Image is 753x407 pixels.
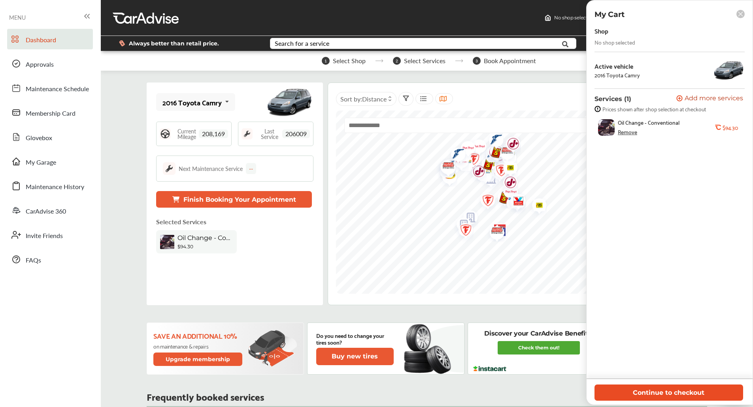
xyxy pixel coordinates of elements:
[162,98,222,106] div: 2016 Toyota Camry
[129,41,219,46] span: Always better than retail price.
[498,341,580,354] a: Check them out!
[500,192,521,208] img: logo-mavis.png
[466,135,486,160] div: Map marker
[484,57,536,64] span: Book Appointment
[26,109,75,119] span: Membership Card
[723,124,738,131] b: $94.30
[455,137,475,162] div: Map marker
[242,128,253,139] img: maintenance_logo
[435,157,455,176] div: Map marker
[435,155,456,178] img: logo-goodyear.png
[545,15,551,21] img: header-home-logo.8d720a4f.svg
[26,182,84,192] span: Maintenance History
[526,194,546,219] div: Map marker
[393,57,401,65] span: 2
[594,95,631,103] p: Services (1)
[685,95,743,103] span: Add more services
[26,158,56,168] span: My Garage
[160,235,174,249] img: oil-change-thumb.jpg
[156,191,312,208] button: Finish Booking Your Appointment
[147,392,264,400] p: Frequently booked services
[504,191,525,216] img: logo-tires-plus.png
[594,72,640,78] div: 2016 Toyota Camry
[472,366,508,371] img: instacart-logo.217963cc.svg
[322,57,330,65] span: 1
[526,194,547,219] img: logo-tires-plus.png
[594,25,608,36] div: Shop
[484,222,504,242] div: Map marker
[434,156,454,181] div: Map marker
[594,62,640,69] div: Active vehicle
[248,330,297,367] img: update-membership.81812027.svg
[26,35,56,45] span: Dashboard
[504,191,524,216] div: Map marker
[602,106,706,112] span: Prices shown after shop selection at checkout
[199,129,228,138] span: 208,169
[505,190,526,215] img: logo-valvoline.png
[466,135,487,160] img: logo-pepboys.png
[246,163,256,174] div: --
[457,206,478,231] img: empty_shop_logo.394c5474.svg
[7,53,93,74] a: Approvals
[7,102,93,123] a: Membership Card
[26,206,66,217] span: CarAdvise 360
[453,219,472,244] div: Map marker
[7,200,93,221] a: CarAdvise 360
[160,128,171,139] img: steering_logo
[594,106,601,112] img: info-strock.ef5ea3fe.svg
[316,348,394,365] button: Buy new tires
[257,128,282,139] span: Last Service
[7,225,93,245] a: Invite Friends
[266,84,313,120] img: mobile_2947_st1280_046.png
[26,60,54,70] span: Approvals
[7,151,93,172] a: My Garage
[457,206,477,231] div: Map marker
[492,186,511,212] div: Map marker
[451,214,472,238] img: empty_shop_logo.394c5474.svg
[500,133,520,158] div: Map marker
[713,58,745,82] img: 2947_st1280_046.png
[362,94,387,103] span: Distance
[7,78,93,98] a: Maintenance Schedule
[316,332,394,345] p: Do you need to change your tires soon?
[119,40,125,47] img: dollor_label_vector.a70140d1.svg
[7,249,93,270] a: FAQs
[598,119,615,136] img: oil-change-thumb.jpg
[153,331,244,340] p: Save an additional 10%
[500,192,520,208] div: Map marker
[492,186,513,212] img: logo-take5.png
[26,133,52,143] span: Glovebox
[435,155,455,178] div: Map marker
[497,171,517,196] div: Map marker
[475,189,496,214] img: logo-firestone.png
[275,40,329,47] div: Search for a service
[340,94,387,103] span: Sort by :
[676,95,745,103] a: Add more services
[333,57,366,64] span: Select Shop
[316,348,395,365] a: Buy new tires
[403,321,455,377] img: new-tire.a0c7fe23.svg
[177,234,233,242] span: Oil Change - Conventional
[594,39,635,45] div: No shop selected
[487,219,506,244] div: Map marker
[177,244,193,249] b: $94.30
[497,157,517,182] div: Map marker
[483,129,503,152] div: Map marker
[7,29,93,49] a: Dashboard
[153,353,243,366] button: Upgrade membership
[618,129,637,135] div: Remove
[475,189,494,214] div: Map marker
[618,119,679,126] span: Oil Change - Conventional
[505,190,525,215] div: Map marker
[336,111,694,294] canvas: Map
[484,222,505,242] img: logo-grease-monkey.png
[7,176,93,196] a: Maintenance History
[554,15,593,21] span: No shop selected
[9,14,26,21] span: MENU
[453,219,474,244] img: logo-firestone.png
[175,128,199,139] span: Current Mileage
[676,95,743,103] button: Add more services
[434,156,455,181] img: logo-firestone.png
[500,133,521,158] img: logo-jiffylube.png
[497,157,518,182] img: logo-tires-plus.png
